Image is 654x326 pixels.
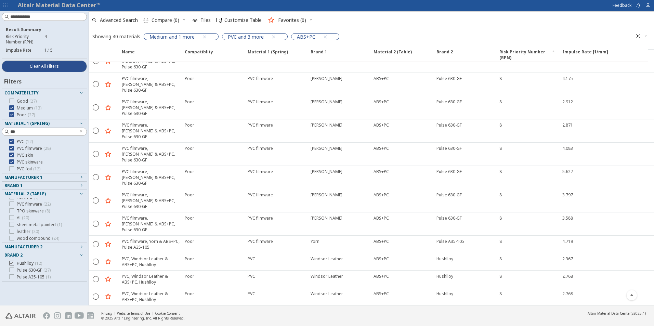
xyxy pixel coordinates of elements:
div: Pulse 630-GF [436,122,462,128]
span: Medium and 1 more [149,34,195,40]
div: Poor [185,145,194,151]
span: Hushlloy [17,261,42,266]
div: [PERSON_NAME] [311,215,342,221]
div: [PERSON_NAME] [311,145,342,151]
div: Risk Priority Number (RPN) [6,34,44,45]
div: 8 [499,256,502,262]
span: Name [118,49,181,61]
div: PVC filmware, [PERSON_NAME] & ABS+PC, Pulse 630-GF [122,145,181,163]
span: Brand 1 [4,183,23,188]
div: PVC filmware, [PERSON_NAME] & ABS+PC, Pulse 630-GF [122,169,181,186]
div: 2.768 [562,273,573,279]
span: PVC filmware [17,146,51,151]
span: Clear All Filters [30,64,59,69]
div: Poor [185,273,194,279]
span: Brand 2 [4,252,23,258]
div: 1.15 [44,48,83,53]
div: ABS+PC [374,291,389,297]
span: ( 24 ) [52,235,59,241]
span: ( 20 ) [32,229,39,234]
div: Windsor Leather [311,256,343,262]
span: Brand 2 [436,49,453,61]
div: 2.367 [562,256,573,262]
span: Favorites (0) [278,18,306,23]
div: [PERSON_NAME] [311,122,342,128]
div: [PERSON_NAME] [311,99,342,105]
div: Pulse 630-GF [436,99,462,105]
span: Poor [17,112,35,118]
span: Manufacturer 1 [4,174,42,180]
div: Poor [185,192,194,198]
i:  [636,34,641,39]
div: 8 [499,169,502,174]
div: [PERSON_NAME] [311,192,342,198]
span: ABS+PC [297,34,315,40]
span: Compatibility [4,90,39,96]
span: PVC filmware [17,201,51,207]
button: Clear text [76,128,87,135]
div: 4.719 [562,238,573,244]
div: 8 [499,192,502,198]
div: PVC filmware, [PERSON_NAME] & ABS+PC, Pulse 630-GF [122,76,181,93]
span: PVC skin [17,153,33,158]
div: Poor [185,238,194,244]
div: 2.912 [562,99,573,105]
span: leather [17,229,39,234]
span: Compare (0) [152,18,179,23]
span: ( 13 ) [34,105,41,111]
span: ( 27 ) [29,98,37,104]
span: PVC [17,139,33,144]
button: Favorite [103,219,114,230]
div: PVC filmware [248,76,273,81]
div: Hushlloy [436,256,453,262]
span: Material 2 (Table) [374,49,412,61]
span: Compatiblity [181,49,244,61]
div: PVC [248,273,255,279]
div: Impulse Rate [6,48,44,53]
span: ( 22 ) [43,201,51,207]
button: Manufacturer 1 [2,173,87,182]
a: Cookie Consent [155,311,180,316]
span: Manufacturer 2 [4,244,42,250]
span: Compatiblity [185,49,213,61]
div: Pulse 630-GF [436,192,462,198]
div: ABS+PC [374,273,389,279]
div: © 2025 Altair Engineering, Inc. All Rights Reserved. [101,316,185,321]
span: Material 2 (Table) [4,191,46,197]
div: 3.588 [562,215,573,221]
button: Favorite [103,102,114,113]
div: PVC, Windsor Leather & ABS+PC, Hushlloy [122,291,181,302]
i:  [143,17,149,23]
div: [PERSON_NAME] [311,76,342,81]
span: Pulse A35-105 [17,274,51,280]
span: sheet metal painted [17,222,62,227]
span: Favorite [103,49,118,61]
span: wood compound [17,236,59,241]
span: ( 28 ) [43,145,51,151]
button: Favorite [103,195,114,206]
a: Privacy [101,311,112,316]
div: Hushlloy [436,273,453,279]
span: ( 12 ) [33,166,40,172]
div: Pulse 630-GF [436,76,462,81]
span: Pulse 630-GF [17,268,51,273]
i:  [216,17,222,23]
div: Hushlloy [436,291,453,297]
div: ABS+PC [374,256,389,262]
div: ABS+PC [374,169,389,174]
div: 8 [499,122,502,128]
a: Altair Material Data Center™ [18,1,101,9]
div: ABS+PC [374,192,389,198]
span: Risk Priority Number (RPN) [495,49,558,61]
button: Material 2 (Table) [2,190,87,198]
div: Pulse 630-GF [436,169,462,174]
span: Feedback [613,3,631,8]
div: PVC filmware, [PERSON_NAME] & ABS+PC, Pulse 630-GF [122,215,181,233]
span: Altair Material Data Center [588,311,631,316]
div: ABS+PC [374,76,389,81]
div: PVC filmware [248,122,273,128]
span: ( 12 ) [35,260,42,266]
span: Good [17,99,37,104]
div: Poor [185,169,194,174]
span: Risk Priority Number (RPN) [499,49,550,61]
